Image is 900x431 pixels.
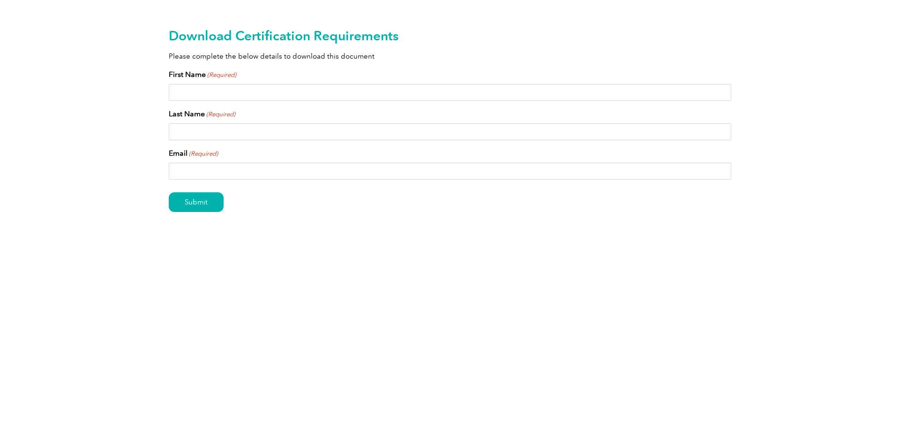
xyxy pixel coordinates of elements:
p: Please complete the below details to download this document [169,51,731,61]
span: (Required) [188,149,218,159]
label: Email [169,148,218,159]
input: Submit [169,192,224,212]
h2: Download Certification Requirements [169,28,731,43]
label: First Name [169,69,236,80]
label: Last Name [169,108,235,120]
span: (Required) [207,70,237,80]
span: (Required) [206,110,236,119]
